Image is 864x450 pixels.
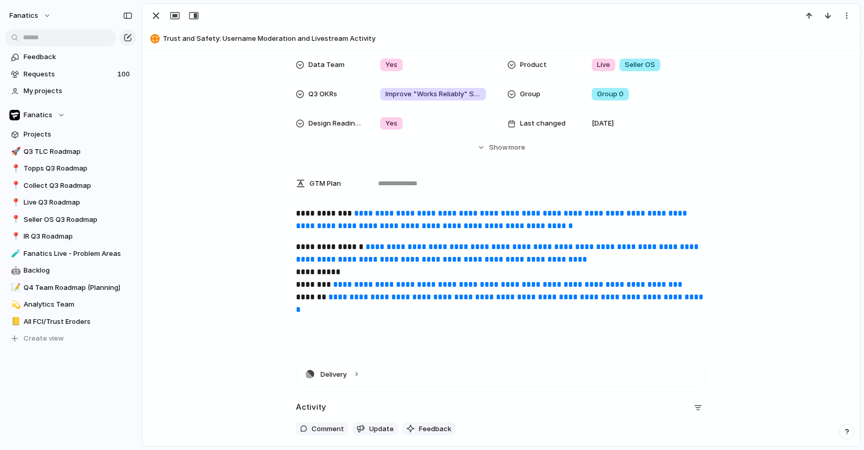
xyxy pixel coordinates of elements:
span: My projects [24,86,132,96]
span: fanatics [9,10,38,21]
button: Delivery [296,363,706,386]
span: Create view [24,333,64,344]
button: 📍 [9,197,20,208]
span: Show [489,142,508,153]
span: Live Q3 Roadmap [24,197,132,208]
div: 📍 [11,213,18,226]
button: Trust and Safety: Username Moderation and Livestream Activity [147,30,855,47]
span: Requests [24,69,114,80]
a: 📍Topps Q3 Roadmap [5,161,136,176]
button: Update [352,422,398,436]
button: fanatics [5,7,57,24]
span: Projects [24,129,132,140]
button: 🚀 [9,147,20,157]
span: [DATE] [592,118,614,129]
span: Seller OS Q3 Roadmap [24,215,132,225]
div: 🤖 [11,265,18,277]
button: 📒 [9,317,20,327]
span: Q4 Team Roadmap (Planning) [24,283,132,293]
span: Q3 OKRs [308,89,337,99]
div: 🧪 [11,248,18,260]
span: Last changed [520,118,566,129]
div: 📍 [11,163,18,175]
span: Yes [385,118,397,129]
span: Backlog [24,265,132,276]
a: 🚀Q3 TLC Roadmap [5,144,136,160]
a: Projects [5,127,136,142]
span: Fanatics Live - Problem Areas [24,249,132,259]
button: 📍 [9,231,20,242]
button: Feedback [402,422,456,436]
a: 💫Analytics Team [5,297,136,312]
span: 100 [117,69,132,80]
span: GTM Plan [309,178,341,189]
span: Design Readiness [308,118,363,129]
button: 📍 [9,215,20,225]
a: 📍Collect Q3 Roadmap [5,178,136,194]
button: 📝 [9,283,20,293]
div: 🚀 [11,145,18,157]
div: 📒 [11,316,18,328]
button: Create view [5,331,136,346]
span: Group 0 [597,89,624,99]
a: 📍Seller OS Q3 Roadmap [5,212,136,228]
span: Seller OS [625,60,655,70]
span: All FCI/Trust Eroders [24,317,132,327]
h2: Activity [296,401,326,413]
div: 📍 [11,197,18,209]
a: Feedback [5,49,136,65]
a: 🧪Fanatics Live - Problem Areas [5,246,136,262]
span: Q3 TLC Roadmap [24,147,132,157]
a: Requests100 [5,66,136,82]
button: Fanatics [5,107,136,123]
span: Live [597,60,610,70]
div: 📝 [11,282,18,294]
span: Fanatics [24,110,52,120]
span: Topps Q3 Roadmap [24,163,132,174]
button: Showmore [296,138,706,157]
button: 🧪 [9,249,20,259]
span: IR Q3 Roadmap [24,231,132,242]
span: Feedback [419,424,451,434]
span: Collect Q3 Roadmap [24,181,132,191]
div: 📍 [11,179,18,192]
span: Trust and Safety: Username Moderation and Livestream Activity [163,33,855,44]
span: Analytics Team [24,299,132,310]
a: 🤖Backlog [5,263,136,278]
span: Yes [385,60,397,70]
a: 📝Q4 Team Roadmap (Planning) [5,280,136,296]
span: Product [520,60,547,70]
button: Comment [296,422,348,436]
div: 💫 [11,299,18,311]
button: 📍 [9,163,20,174]
span: more [508,142,525,153]
span: Feedback [24,52,132,62]
button: 🤖 [9,265,20,276]
span: Data Team [308,60,345,70]
button: 💫 [9,299,20,310]
a: 📒All FCI/Trust Eroders [5,314,136,330]
span: Improve "Works Reliably" Satisfaction from 60% to 80% [385,89,481,99]
div: 📍 [11,231,18,243]
button: 📍 [9,181,20,191]
span: Group [520,89,540,99]
a: 📍IR Q3 Roadmap [5,229,136,244]
a: 📍Live Q3 Roadmap [5,195,136,210]
span: Comment [312,424,344,434]
a: My projects [5,83,136,99]
span: Update [369,424,394,434]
